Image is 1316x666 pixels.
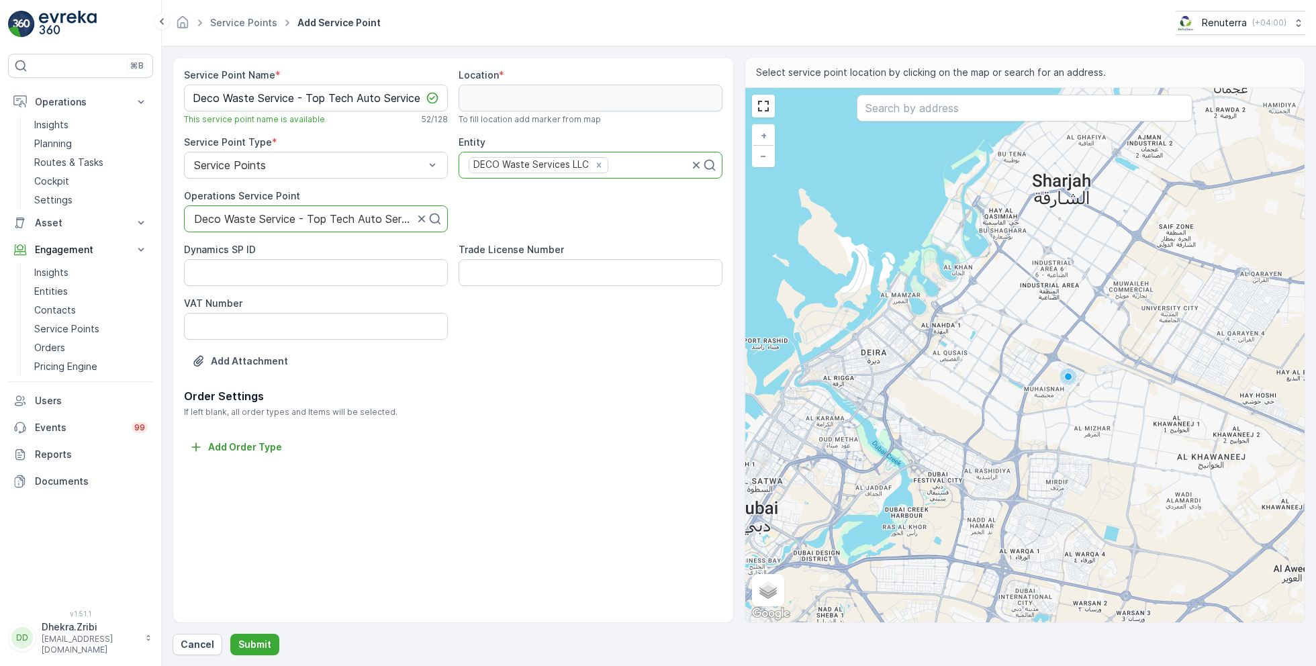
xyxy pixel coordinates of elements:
label: Operations Service Point [184,190,300,201]
p: Dhekra.Zribi [42,620,138,634]
p: Service Points [34,322,99,336]
p: Insights [34,118,68,132]
a: Pricing Engine [29,357,153,376]
p: Routes & Tasks [34,156,103,169]
img: logo_light-DOdMpM7g.png [39,11,97,38]
span: Add Service Point [295,16,383,30]
label: Trade License Number [459,244,564,255]
a: Insights [29,263,153,282]
input: Search by address [857,95,1192,122]
span: v 1.51.1 [8,610,153,618]
p: Pricing Engine [34,360,97,373]
p: [EMAIL_ADDRESS][DOMAIN_NAME] [42,634,138,655]
span: + [761,130,767,141]
p: Planning [34,137,72,150]
p: Users [35,394,148,408]
p: Documents [35,475,148,488]
p: Contacts [34,303,76,317]
a: Settings [29,191,153,209]
a: Events99 [8,414,153,441]
p: Insights [34,266,68,279]
p: Settings [34,193,73,207]
p: 52 / 128 [422,114,448,125]
span: To fill location add marker from map [459,114,601,125]
span: If left blank, all order types and Items will be selected. [184,407,722,418]
a: Cockpit [29,172,153,191]
a: Entities [29,282,153,301]
p: Cancel [181,638,214,651]
p: Engagement [35,243,126,256]
label: Entity [459,136,485,148]
div: DECO Waste Services LLC [469,158,591,172]
button: Engagement [8,236,153,263]
span: − [760,150,767,161]
p: Operations [35,95,126,109]
button: Submit [230,634,279,655]
a: Reports [8,441,153,468]
a: Orders [29,338,153,357]
a: Layers [753,575,783,605]
label: VAT Number [184,297,242,309]
button: Upload File [184,350,296,372]
a: Documents [8,468,153,495]
span: Select service point location by clicking on the map or search for an address. [756,66,1106,79]
button: Cancel [173,634,222,655]
div: DD [11,627,33,649]
p: Add Attachment [211,354,288,368]
a: Users [8,387,153,414]
p: Submit [238,638,271,651]
a: Contacts [29,301,153,320]
button: Operations [8,89,153,115]
p: Add Order Type [208,440,282,454]
label: Service Point Type [184,136,272,148]
div: Remove DECO Waste Services LLC [592,159,606,171]
a: Zoom In [753,126,773,146]
a: Planning [29,134,153,153]
span: This service point name is available [184,114,325,125]
p: Events [35,421,124,434]
p: Entities [34,285,68,298]
a: Zoom Out [753,146,773,166]
label: Dynamics SP ID [184,244,256,255]
p: Reports [35,448,148,461]
a: View Fullscreen [753,96,773,116]
p: Asset [35,216,126,230]
label: Service Point Name [184,69,275,81]
img: logo [8,11,35,38]
a: Routes & Tasks [29,153,153,172]
a: Open this area in Google Maps (opens a new window) [749,605,793,622]
p: ⌘B [130,60,144,71]
p: Orders [34,341,65,354]
p: Cockpit [34,175,69,188]
button: DDDhekra.Zribi[EMAIL_ADDRESS][DOMAIN_NAME] [8,620,153,655]
p: 99 [134,422,145,433]
a: Homepage [175,20,190,32]
a: Insights [29,115,153,134]
button: Add Order Type [184,439,287,455]
button: Renuterra(+04:00) [1176,11,1305,35]
a: Service Points [29,320,153,338]
a: Service Points [210,17,277,28]
img: Screenshot_2024-07-26_at_13.33.01.png [1176,15,1196,30]
p: Renuterra [1202,16,1247,30]
p: ( +04:00 ) [1252,17,1286,28]
p: Order Settings [184,388,722,404]
img: Google [749,605,793,622]
label: Location [459,69,499,81]
button: Asset [8,209,153,236]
